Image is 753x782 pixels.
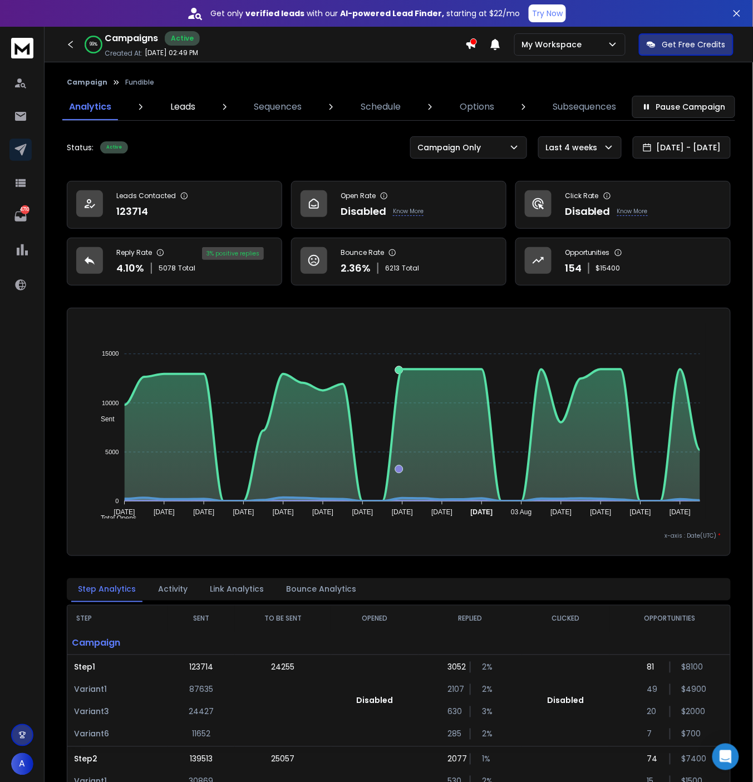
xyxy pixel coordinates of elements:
p: 99 % [90,41,97,48]
p: My Workspace [521,39,586,50]
p: 123714 [189,662,213,673]
tspan: [DATE] [154,509,175,517]
p: 20 [647,706,658,717]
p: $ 2000 [682,706,693,717]
th: OPENED [331,606,419,632]
p: Schedule [361,100,401,114]
tspan: [DATE] [670,509,691,517]
button: A [11,753,33,775]
p: Try Now [532,8,563,19]
p: Campaign Only [417,142,485,153]
p: Step 2 [74,754,161,765]
tspan: [DATE] [352,509,373,517]
div: Active [100,141,128,154]
p: $ 4900 [682,684,693,695]
p: Subsequences [553,100,617,114]
th: STEP [67,606,168,632]
tspan: [DATE] [550,509,572,517]
p: 87635 [189,684,213,695]
tspan: [DATE] [233,509,254,517]
p: Get only with our starting at $22/mo [210,8,520,19]
p: 74 [647,754,658,765]
p: Opportunities [565,248,610,257]
p: Click Rate [565,191,599,200]
th: REPLIED [419,606,521,632]
button: Bounce Analytics [279,577,363,602]
p: Last 4 weeks [545,142,602,153]
p: Status: [67,142,93,153]
p: Get Free Credits [662,39,726,50]
p: Leads [170,100,195,114]
p: 139513 [190,754,213,765]
p: 3 % [482,706,493,717]
span: 5078 [159,264,176,273]
p: 123714 [116,204,148,219]
p: 3052 [447,662,459,673]
tspan: [DATE] [431,509,452,517]
p: 2 % [482,684,493,695]
p: Disabled [565,204,611,219]
a: Schedule [354,94,407,120]
img: logo [11,38,33,58]
button: Pause Campaign [632,96,735,118]
tspan: 15000 [101,351,119,357]
button: Try Now [529,4,566,22]
p: $ 7400 [682,754,693,765]
p: Know More [393,207,424,216]
button: Step Analytics [71,577,142,602]
div: Open Intercom Messenger [712,744,739,770]
p: 2.36 % [341,260,371,276]
p: Leads Contacted [116,191,176,200]
a: Reply Rate4.10%5078Total3% positive replies [67,238,282,286]
p: 24427 [189,706,214,717]
tspan: 03 Aug [511,509,531,517]
p: Reply Rate [116,248,152,257]
a: Bounce Rate2.36%6213Total [291,238,506,286]
p: 4.10 % [116,260,144,276]
span: Total [402,264,419,273]
tspan: [DATE] [114,509,135,517]
p: 2107 [447,684,459,695]
p: 1 % [482,754,493,765]
strong: verified leads [245,8,304,19]
p: 154 [565,260,582,276]
tspan: [DATE] [193,509,214,517]
p: Variant 3 [74,706,161,717]
button: Link Analytics [203,577,270,602]
span: Sent [92,415,115,423]
p: $ 15400 [596,264,621,273]
tspan: 10000 [101,400,119,406]
p: 11652 [192,729,210,740]
tspan: [DATE] [392,509,413,517]
a: Open RateDisabledKnow More [291,181,506,229]
p: Created At: [105,49,142,58]
span: 6213 [385,264,400,273]
p: 630 [447,706,459,717]
p: 285 [447,729,459,740]
p: Campaign [67,632,168,655]
button: Campaign [67,78,107,87]
p: Disabled [357,695,393,706]
p: 49 [647,684,658,695]
p: 2077 [447,754,459,765]
p: [DATE] 02:49 PM [145,48,198,57]
a: 4710 [9,205,32,228]
button: [DATE] - [DATE] [633,136,731,159]
a: Leads [164,94,202,120]
th: SENT [168,606,235,632]
tspan: 5000 [105,449,119,455]
th: OPPORTUNITIES [609,606,730,632]
th: TO BE SENT [235,606,331,632]
a: Opportunities154$15400 [515,238,731,286]
tspan: [DATE] [312,509,333,517]
p: Step 1 [74,662,161,673]
p: 24255 [271,662,294,673]
span: Total [178,264,195,273]
p: 81 [647,662,658,673]
a: Subsequences [547,94,623,120]
th: CLICKED [522,606,609,632]
button: Get Free Credits [639,33,734,56]
strong: AI-powered Lead Finder, [340,8,444,19]
tspan: 0 [115,498,119,504]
